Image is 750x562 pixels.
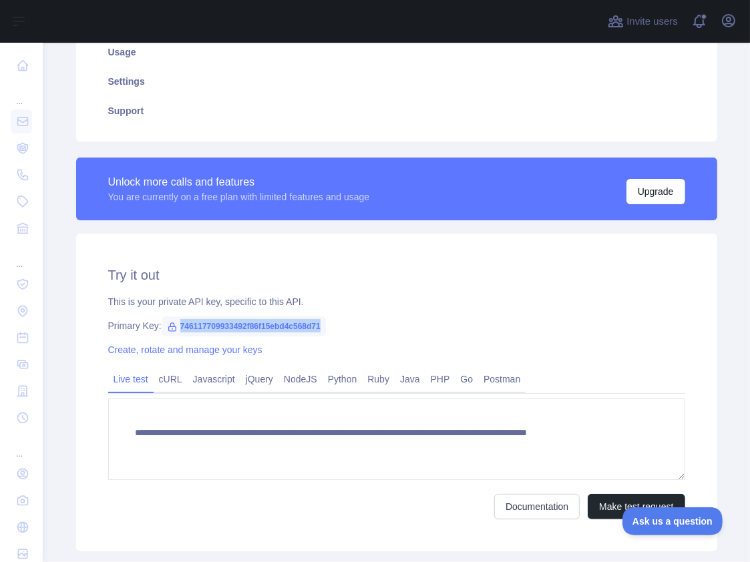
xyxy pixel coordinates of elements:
[278,368,323,390] a: NodeJS
[588,494,685,519] button: Make test request
[395,368,425,390] a: Java
[92,67,701,96] a: Settings
[162,316,326,336] span: 746117709933492f86f15ebd4c568d71
[108,190,370,204] div: You are currently on a free plan with limited features and usage
[622,507,723,535] iframe: Toggle Customer Support
[626,179,685,204] button: Upgrade
[92,96,701,125] a: Support
[108,368,154,390] a: Live test
[108,266,685,284] h2: Try it out
[108,295,685,308] div: This is your private API key, specific to this API.
[108,174,370,190] div: Unlock more calls and features
[11,433,32,459] div: ...
[362,368,395,390] a: Ruby
[494,494,580,519] a: Documentation
[11,80,32,107] div: ...
[605,11,681,32] button: Invite users
[425,368,455,390] a: PHP
[108,344,262,355] a: Create, rotate and manage your keys
[455,368,478,390] a: Go
[240,368,278,390] a: jQuery
[626,14,678,29] span: Invite users
[154,368,188,390] a: cURL
[92,37,701,67] a: Usage
[478,368,526,390] a: Postman
[11,243,32,270] div: ...
[108,319,685,332] div: Primary Key:
[323,368,363,390] a: Python
[188,368,240,390] a: Javascript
